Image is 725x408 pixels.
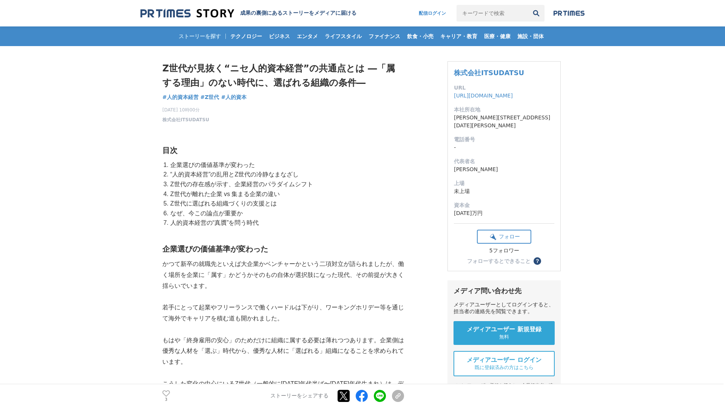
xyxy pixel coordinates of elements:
[366,33,403,40] span: ファイナンス
[467,258,531,264] div: フォローするとできること
[168,199,404,209] li: Z世代に選ばれる組織づくりの支援とは
[454,321,555,345] a: メディアユーザー 新規登録 無料
[454,93,513,99] a: [URL][DOMAIN_NAME]
[162,116,209,123] a: 株式会社ITSUDATSU
[467,356,541,364] span: メディアユーザー ログイン
[481,33,514,40] span: 医療・健康
[454,187,554,195] dd: 未上場
[454,286,555,295] div: メディア問い合わせ先
[437,26,480,46] a: キャリア・教育
[454,69,524,77] a: 株式会社ITSUDATSU
[294,33,321,40] span: エンタメ
[168,218,404,228] li: 人的資本経営の“真贋”を問う時代
[454,165,554,173] dd: [PERSON_NAME]
[201,94,219,100] span: #Z世代
[499,334,509,340] span: 無料
[322,33,365,40] span: ライフスタイル
[162,302,404,324] p: 若手にとって起業やフリーランスで働くハードルは下がり、ワーキングホリデー等を通じて海外でキャリアを積む道も開かれました。
[227,26,265,46] a: テクノロジー
[404,26,437,46] a: 飲食・小売
[168,179,404,189] li: Z世代の存在感が示す、企業経営のパラダイムシフト
[535,258,540,264] span: ？
[201,93,219,101] a: #Z世代
[534,257,541,265] button: ？
[162,94,199,100] span: #人的資本経営
[221,93,247,101] a: #人的資本
[140,8,234,19] img: 成果の裏側にあるストーリーをメディアに届ける
[475,364,534,371] span: 既に登録済みの方はこちら
[162,61,404,90] h1: Z世代が見抜く“ニセ人的資本経営”の共通点とは ―「属する理由」のない時代に、選ばれる組織の条件―
[437,33,480,40] span: キャリア・教育
[294,26,321,46] a: エンタメ
[454,158,554,165] dt: 代表者名
[454,209,554,217] dd: [DATE]万円
[162,245,268,253] strong: 企業選びの価値基準が変わった
[477,230,531,244] button: フォロー
[162,259,404,291] p: かつて新卒の就職先といえば大企業かベンチャーかという二項対立が語られましたが、働く場所を企業に「属す」かどうかそのもの自体が選択肢になった現代、その前提が大きく揺らいでいます。
[404,33,437,40] span: 飲食・小売
[514,33,547,40] span: 施設・団体
[366,26,403,46] a: ファイナンス
[322,26,365,46] a: ライフスタイル
[168,170,404,179] li: “人的資本経営”の乱用とZ世代の冷静なまなざし
[162,335,404,368] p: もはや「終身雇用の安心」のためだけに組織に属する必要は薄れつつあります。企業側は優秀な人材を「選ぶ」時代から、優秀な人材に「選ばれる」組織になることを求められています。
[467,326,541,334] span: メディアユーザー 新規登録
[554,10,585,16] img: prtimes
[528,5,545,22] button: 検索
[266,26,293,46] a: ビジネス
[477,247,531,254] div: 5フォロワー
[454,301,555,315] div: メディアユーザーとしてログインすると、担当者の連絡先を閲覧できます。
[454,179,554,187] dt: 上場
[454,201,554,209] dt: 資本金
[168,189,404,199] li: Z世代が離れた企業 vs 集まる企業の違い
[454,144,554,151] dd: -
[457,5,528,22] input: キーワードで検索
[162,398,170,402] p: 3
[227,33,265,40] span: テクノロジー
[140,8,356,19] a: 成果の裏側にあるストーリーをメディアに届ける 成果の裏側にあるストーリーをメディアに届ける
[221,94,247,100] span: #人的資本
[162,93,199,101] a: #人的資本経営
[454,351,555,376] a: メディアユーザー ログイン 既に登録済みの方はこちら
[168,209,404,218] li: なぜ、今この論点が重要か
[162,146,177,155] strong: 目次
[454,84,554,92] dt: URL
[454,136,554,144] dt: 電話番号
[240,10,356,17] h2: 成果の裏側にあるストーリーをメディアに届ける
[454,106,554,114] dt: 本社所在地
[168,160,404,170] li: 企業選びの価値基準が変わった
[454,114,554,130] dd: [PERSON_NAME][STREET_ADDRESS][DATE][PERSON_NAME]
[162,107,209,113] span: [DATE] 10時00分
[266,33,293,40] span: ビジネス
[270,393,329,400] p: ストーリーをシェアする
[481,26,514,46] a: 医療・健康
[514,26,547,46] a: 施設・団体
[411,5,454,22] a: 配信ログイン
